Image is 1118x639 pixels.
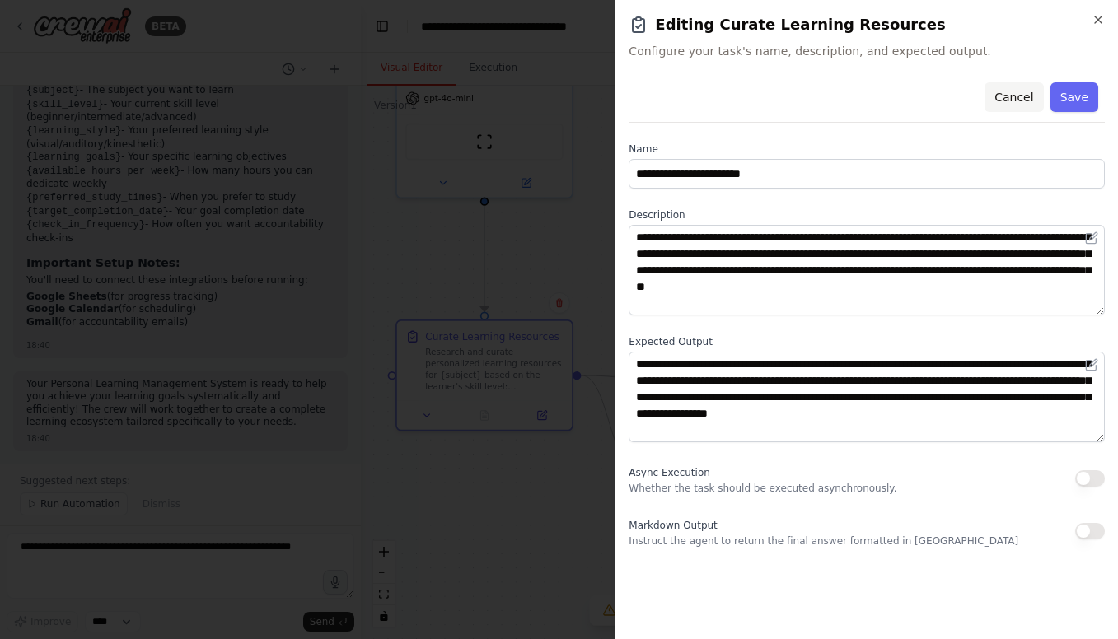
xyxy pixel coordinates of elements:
[629,208,1105,222] label: Description
[1082,228,1102,248] button: Open in editor
[629,534,1018,548] p: Instruct the agent to return the final answer formatted in [GEOGRAPHIC_DATA]
[629,43,1105,59] span: Configure your task's name, description, and expected output.
[629,482,896,495] p: Whether the task should be executed asynchronously.
[629,467,709,478] span: Async Execution
[629,13,1105,36] h2: Editing Curate Learning Resources
[985,82,1043,112] button: Cancel
[1050,82,1098,112] button: Save
[629,335,1105,348] label: Expected Output
[629,142,1105,156] label: Name
[1082,355,1102,375] button: Open in editor
[629,520,717,531] span: Markdown Output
